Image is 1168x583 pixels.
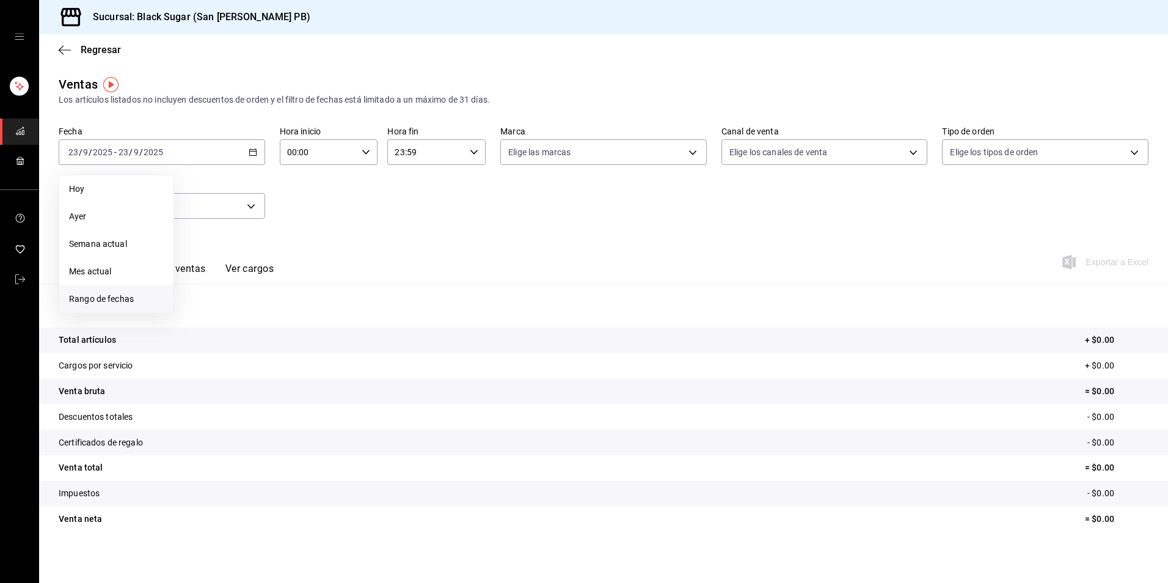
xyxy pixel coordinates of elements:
button: Ver cargos [225,263,274,284]
label: Fecha [59,127,265,136]
span: Elige los canales de venta [729,146,827,158]
p: = $0.00 [1085,513,1148,526]
p: Descuentos totales [59,411,133,424]
span: - [114,147,117,157]
h3: Sucursal: Black Sugar (San [PERSON_NAME] PB) [83,10,310,24]
p: - $0.00 [1087,436,1148,449]
label: Hora fin [387,127,486,136]
span: Semana actual [69,238,164,251]
label: Marca [500,127,707,136]
span: Mes actual [69,265,164,278]
p: = $0.00 [1085,461,1148,474]
label: Canal de venta [721,127,928,136]
p: - $0.00 [1087,487,1148,500]
span: Hoy [69,183,164,196]
p: - $0.00 [1087,411,1148,424]
span: Regresar [81,44,121,56]
input: -- [82,147,89,157]
input: -- [118,147,129,157]
input: ---- [92,147,113,157]
button: Regresar [59,44,121,56]
span: Ayer [69,210,164,223]
p: Venta total [59,461,103,474]
p: Certificados de regalo [59,436,143,449]
img: Tooltip marker [103,77,119,92]
span: / [129,147,133,157]
p: Total artículos [59,334,116,346]
input: ---- [143,147,164,157]
span: / [139,147,143,157]
label: Tipo de orden [942,127,1148,136]
p: Resumen [59,298,1148,313]
div: Ventas [59,75,98,94]
p: = $0.00 [1085,385,1148,398]
div: navigation tabs [78,263,274,284]
span: Elige los tipos de orden [950,146,1038,158]
p: Impuestos [59,487,100,500]
span: / [79,147,82,157]
input: -- [68,147,79,157]
span: / [89,147,92,157]
span: Elige las marcas [508,146,571,158]
p: Venta neta [59,513,102,526]
label: Hora inicio [280,127,378,136]
span: Rango de fechas [69,293,164,306]
input: -- [133,147,139,157]
div: Los artículos listados no incluyen descuentos de orden y el filtro de fechas está limitado a un m... [59,94,1148,106]
p: + $0.00 [1085,359,1148,372]
button: open drawer [15,32,24,42]
p: + $0.00 [1085,334,1148,346]
p: Cargos por servicio [59,359,133,372]
p: Venta bruta [59,385,105,398]
button: Ver ventas [158,263,206,284]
